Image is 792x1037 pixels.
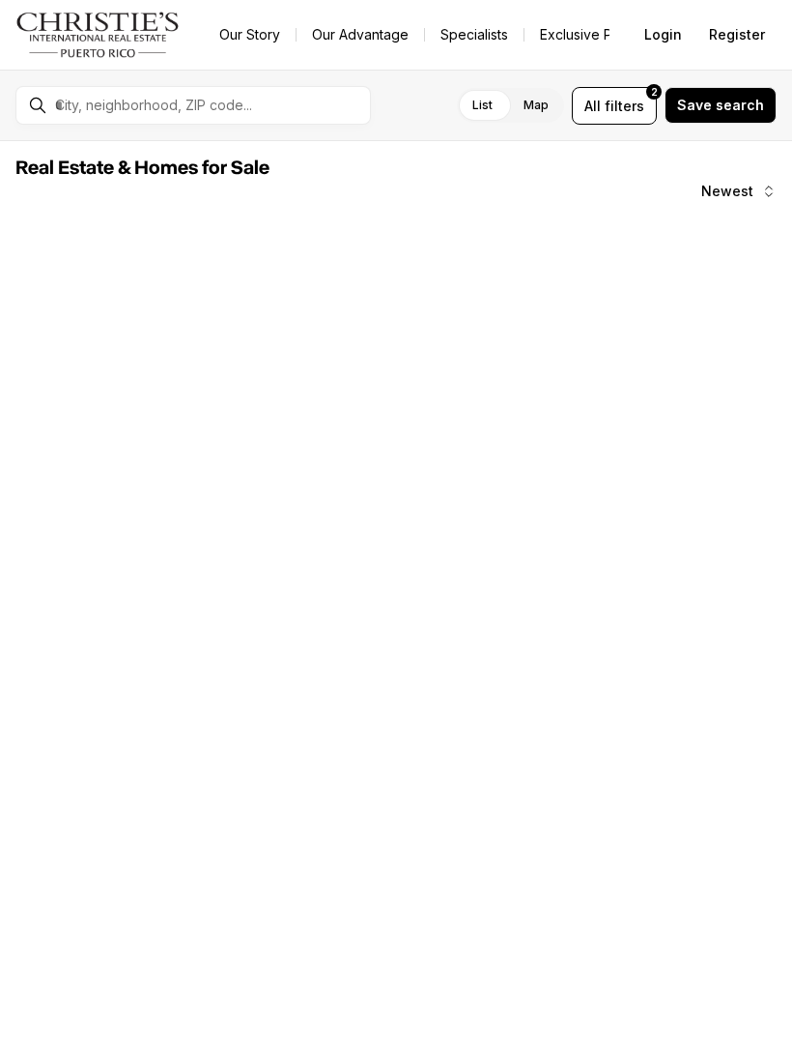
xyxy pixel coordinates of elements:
[204,21,296,48] a: Our Story
[297,21,424,48] a: Our Advantage
[633,15,693,54] button: Login
[651,84,658,100] span: 2
[524,21,686,48] a: Exclusive Properties
[425,21,523,48] a: Specialists
[584,96,601,116] span: All
[690,172,788,211] button: Newest
[644,27,682,43] span: Login
[15,158,269,178] span: Real Estate & Homes for Sale
[697,15,777,54] button: Register
[605,96,644,116] span: filters
[15,12,181,58] img: logo
[677,98,764,113] span: Save search
[701,184,753,199] span: Newest
[709,27,765,43] span: Register
[508,88,564,123] label: Map
[457,88,508,123] label: List
[665,87,777,124] button: Save search
[572,87,657,125] button: Allfilters2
